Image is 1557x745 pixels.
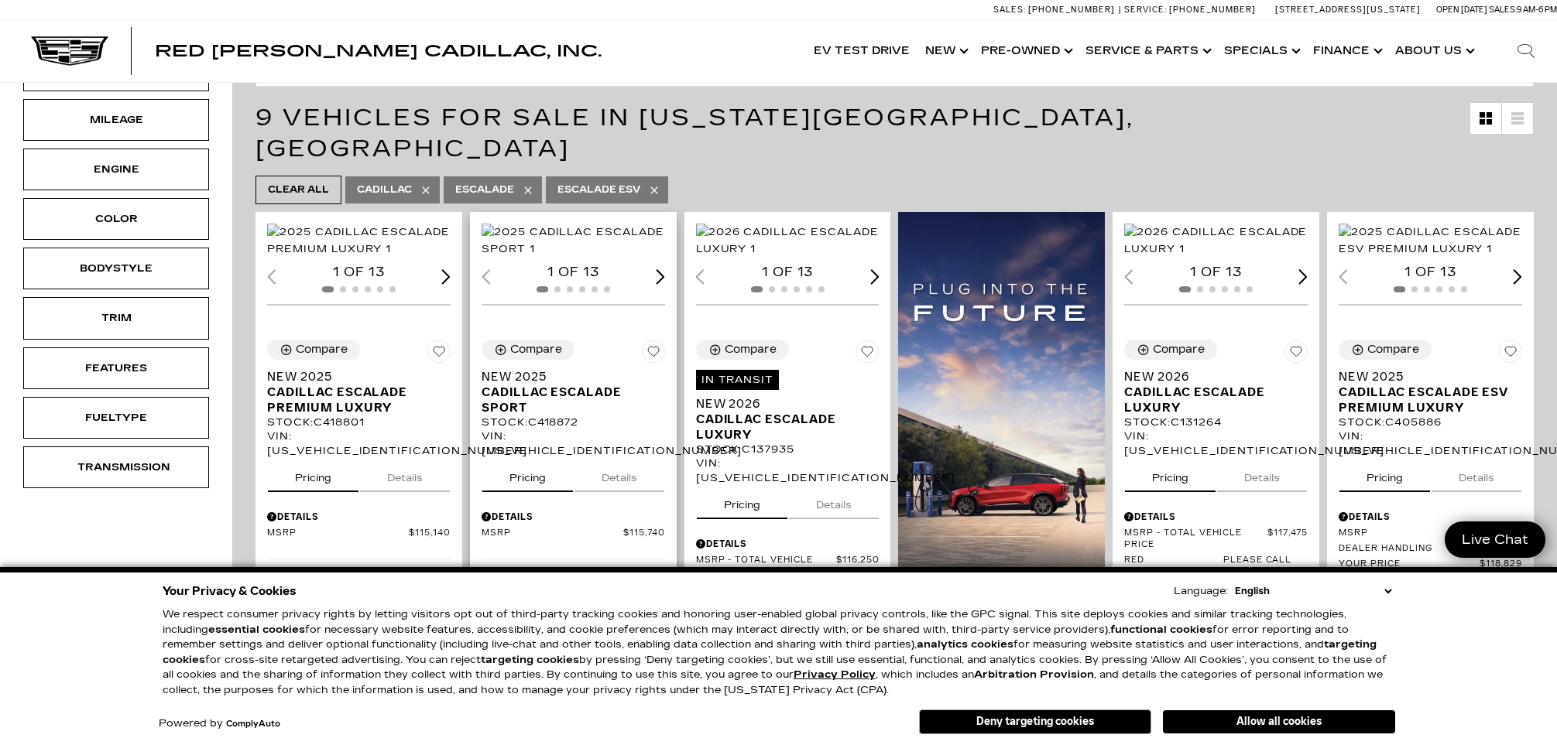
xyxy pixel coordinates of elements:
img: 2026 Cadillac Escalade Luxury 1 [696,224,881,258]
span: Please call for price [1223,555,1308,578]
div: 1 / 2 [482,224,667,258]
div: Mileage [77,111,155,128]
span: $115,740 [623,528,665,539]
button: Save Vehicle [427,340,451,369]
div: VIN: [US_VEHICLE_IDENTIFICATION_NUMBER] [482,429,665,457]
button: Compare Vehicle [1124,340,1217,360]
button: Save Vehicle [1284,340,1308,369]
button: details tab [1432,458,1521,492]
div: ColorColor [23,198,209,240]
span: New 2026 [1124,369,1296,384]
a: Privacy Policy [794,668,876,681]
span: 9 AM-6 PM [1517,5,1557,15]
span: MSRP [1339,528,1480,539]
strong: Arbitration Provision [974,668,1094,681]
div: 1 of 13 [696,264,880,281]
img: Cadillac Dark Logo with Cadillac White Text [31,36,108,66]
button: pricing tab [1125,458,1216,492]
span: MSRP - Total Vehicle Price [696,555,836,578]
a: Service & Parts [1078,20,1216,82]
div: VIN: [US_VEHICLE_IDENTIFICATION_NUMBER] [696,456,880,484]
div: Next slide [870,269,880,284]
button: Save Vehicle [856,340,879,369]
div: Next slide [1298,269,1308,284]
span: Sales: [993,5,1026,15]
span: $117,475 [1267,528,1308,551]
button: Deny targeting cookies [919,709,1151,734]
div: 1 of 13 [482,264,665,281]
div: Transmission [77,459,155,476]
div: Compare [1367,343,1419,357]
a: New 2025Cadillac Escalade Premium Luxury [267,369,451,415]
strong: essential cookies [208,624,305,636]
span: Escalade ESV [557,180,640,200]
img: 2025 Cadillac Escalade Premium Luxury 1 [267,224,452,258]
span: Cadillac Escalade Luxury [696,412,868,443]
button: Compare Vehicle [696,340,789,360]
div: Bodystyle [77,260,155,277]
strong: analytics cookies [917,638,1013,651]
div: Pricing Details - New 2026 Cadillac Escalade Luxury [696,537,880,551]
span: $115,140 [409,528,451,539]
div: 1 / 2 [1339,224,1524,258]
span: New 2025 [1339,369,1511,384]
strong: functional cookies [1110,624,1212,636]
span: New 2025 [267,369,439,384]
span: New 2026 [696,396,868,412]
div: Pricing Details - New 2026 Cadillac Escalade Luxury [1124,510,1308,524]
span: Open [DATE] [1436,5,1487,15]
div: TransmissionTransmission [23,446,209,488]
span: Cadillac [357,180,412,200]
div: VIN: [US_VEHICLE_IDENTIFICATION_NUMBER] [1124,429,1308,457]
div: EngineEngine [23,149,209,190]
select: Language Select [1231,583,1395,599]
div: Stock : C418801 [267,415,451,429]
button: pricing tab [697,485,787,519]
div: Trim [77,309,155,326]
a: Specials [1216,20,1305,82]
div: Color [77,210,155,227]
a: New 2025Cadillac Escalade ESV Premium Luxury [1339,369,1522,415]
div: Powered by [159,719,280,729]
div: 1 of 13 [1339,264,1522,281]
div: Next slide [441,269,451,284]
div: 1 / 2 [1124,224,1309,258]
span: $118,829 [1480,559,1522,570]
button: details tab [574,458,664,492]
a: Sales: [PHONE_NUMBER] [993,5,1119,14]
div: Stock : C137935 [696,443,880,456]
div: BodystyleBodystyle [23,248,209,289]
div: Pricing Details - New 2025 Cadillac Escalade Sport [482,510,665,524]
a: MSRP $115,740 [482,528,665,539]
a: Red [PERSON_NAME] Please call for price [1124,555,1308,578]
a: New 2025Cadillac Escalade Sport [482,369,665,415]
div: Compare [1153,343,1205,357]
a: Service: [PHONE_NUMBER] [1119,5,1260,14]
a: Pre-Owned [973,20,1078,82]
button: pricing tab [482,458,573,492]
a: New 2026Cadillac Escalade Luxury [1124,369,1308,415]
div: Compare [725,343,777,357]
div: Pricing Details - New 2025 Cadillac Escalade ESV Premium Luxury [1339,510,1522,524]
span: Live Chat [1454,531,1536,548]
div: FueltypeFueltype [23,397,209,439]
span: Cadillac Escalade Premium Luxury [267,384,439,415]
button: details tab [360,458,450,492]
a: MSRP $118,140 [1339,528,1522,539]
span: Cadillac Escalade Luxury [1124,384,1296,415]
div: Language: [1174,586,1228,596]
strong: targeting cookies [163,638,1377,666]
span: Escalade [455,180,514,200]
span: Sales: [1489,5,1517,15]
span: 9 Vehicles for Sale in [US_STATE][GEOGRAPHIC_DATA], [GEOGRAPHIC_DATA] [255,104,1134,162]
button: Compare Vehicle [267,340,360,360]
span: Red [PERSON_NAME] [1124,555,1223,578]
button: pricing tab [268,458,358,492]
button: details tab [1217,458,1307,492]
a: MSRP - Total Vehicle Price $117,475 [1124,528,1308,551]
div: VIN: [US_VEHICLE_IDENTIFICATION_NUMBER] [1339,429,1522,457]
div: 1 of 13 [267,264,451,281]
span: Cadillac Escalade Sport [482,384,653,415]
div: 1 of 13 [1124,264,1308,281]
